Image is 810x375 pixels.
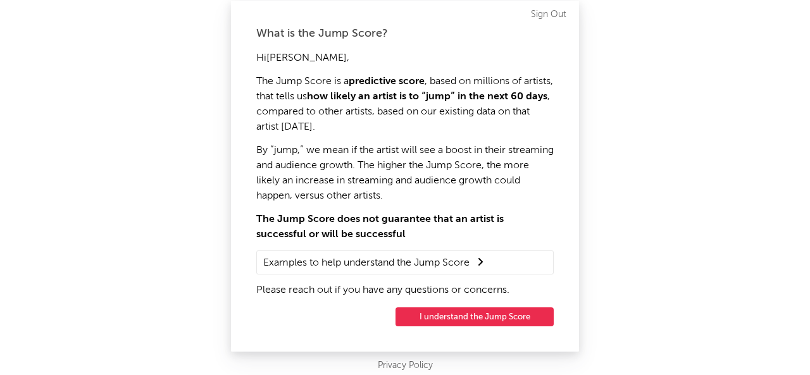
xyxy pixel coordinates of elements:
[307,92,547,102] strong: how likely an artist is to “jump” in the next 60 days
[256,74,554,135] p: The Jump Score is a , based on millions of artists, that tells us , compared to other artists, ba...
[263,254,547,271] summary: Examples to help understand the Jump Score
[256,26,554,41] div: What is the Jump Score?
[256,51,554,66] p: Hi [PERSON_NAME] ,
[531,7,566,22] a: Sign Out
[349,77,425,87] strong: predictive score
[256,283,554,298] p: Please reach out if you have any questions or concerns.
[256,143,554,204] p: By “jump,” we mean if the artist will see a boost in their streaming and audience growth. The hig...
[256,214,504,240] strong: The Jump Score does not guarantee that an artist is successful or will be successful
[396,307,554,326] button: I understand the Jump Score
[378,358,433,374] a: Privacy Policy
